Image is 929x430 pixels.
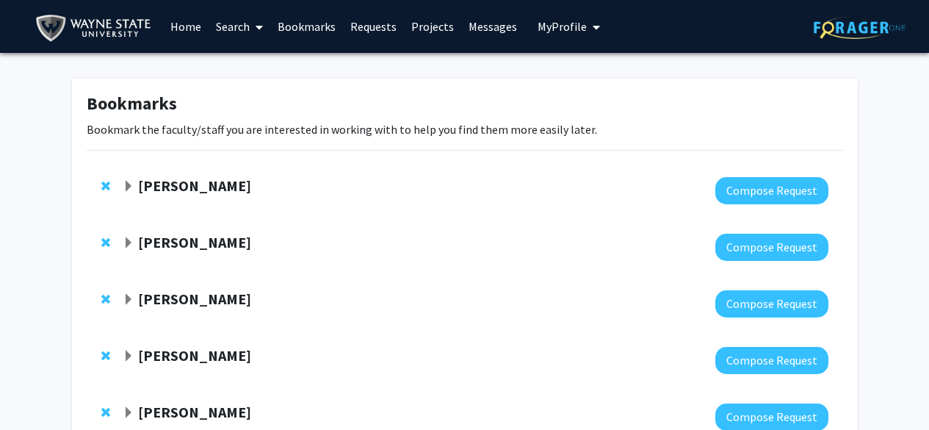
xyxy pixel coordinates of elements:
span: My Profile [538,19,587,34]
a: Home [163,1,209,52]
img: ForagerOne Logo [814,16,905,39]
a: Bookmarks [270,1,343,52]
span: Remove Wei-Ling Tsou from bookmarks [101,180,110,192]
strong: [PERSON_NAME] [138,403,251,421]
p: Bookmark the faculty/staff you are interested in working with to help you find them more easily l... [87,121,843,138]
strong: [PERSON_NAME] [138,176,251,195]
span: Expand Kang Chen Bookmark [123,351,134,362]
strong: [PERSON_NAME] [138,290,251,308]
iframe: Chat [11,364,62,419]
button: Compose Request to Kang Chen [715,347,828,374]
img: Wayne State University Logo [35,12,158,45]
span: Expand Christine Kivlen Bookmark [123,407,134,419]
a: Requests [343,1,404,52]
button: Compose Request to Samuele Zilioli [715,234,828,261]
span: Expand Wei-Ling Tsou Bookmark [123,181,134,193]
a: Projects [404,1,461,52]
button: Compose Request to Jaymelee Kim [715,290,828,318]
span: Remove Kang Chen from bookmarks [101,350,110,362]
h1: Bookmarks [87,93,843,115]
span: Remove Samuele Zilioli from bookmarks [101,237,110,248]
span: Remove Jaymelee Kim from bookmarks [101,293,110,305]
span: Remove Christine Kivlen from bookmarks [101,406,110,418]
a: Search [209,1,270,52]
strong: [PERSON_NAME] [138,233,251,251]
button: Compose Request to Wei-Ling Tsou [715,177,828,204]
strong: [PERSON_NAME] [138,346,251,365]
span: Expand Samuele Zilioli Bookmark [123,237,134,249]
a: Messages [461,1,524,52]
span: Expand Jaymelee Kim Bookmark [123,294,134,306]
